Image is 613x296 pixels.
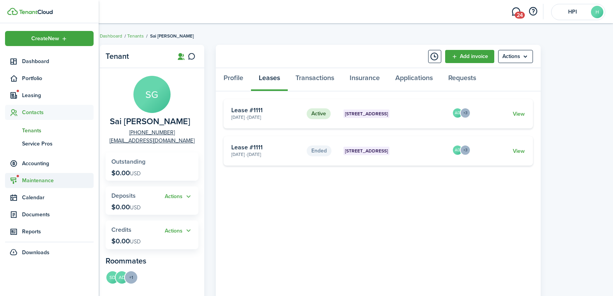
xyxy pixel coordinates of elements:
[100,33,122,39] a: Dashboard
[150,33,194,39] span: Sai [PERSON_NAME]
[231,114,301,121] card-description: [DATE] - [DATE]
[22,159,94,168] span: Accounting
[498,50,533,63] menu-btn: Actions
[111,169,141,177] p: $0.00
[130,169,141,178] span: USD
[22,248,50,257] span: Downloads
[509,2,523,22] a: Messaging
[22,228,94,236] span: Reports
[345,147,388,154] span: [STREET_ADDRESS]
[591,6,603,18] avatar-text: H
[116,271,128,284] avatar-text: AD
[452,112,463,120] a: AD
[231,107,301,114] card-title: Lease #1111
[133,76,171,113] avatar-text: SG
[22,210,94,219] span: Documents
[111,157,145,166] span: Outstanding
[165,192,193,201] button: Actions
[5,54,94,69] a: Dashboard
[109,137,195,145] a: [EMAIL_ADDRESS][DOMAIN_NAME]
[231,151,301,158] card-description: [DATE] - [DATE]
[22,140,94,148] span: Service Pros
[165,226,193,235] button: Open menu
[22,74,94,82] span: Portfolio
[463,108,471,118] button: Open menu
[441,68,484,91] a: Requests
[111,225,131,234] span: Credits
[5,137,94,150] a: Service Pros
[31,36,59,41] span: Create New
[22,91,94,99] span: Leasing
[106,52,167,61] panel-main-title: Tenant
[5,124,94,137] a: Tenants
[460,108,471,118] menu-trigger: +3
[19,10,53,14] img: TenantCloud
[129,128,175,137] a: [PHONE_NUMBER]
[129,270,138,284] button: Open menu
[22,176,94,185] span: Maintenance
[22,127,94,135] span: Tenants
[557,9,588,15] span: HPI
[106,271,119,284] avatar-text: SD
[453,108,462,118] avatar-text: AD
[165,192,193,201] button: Open menu
[7,8,18,15] img: TenantCloud
[515,12,525,19] span: 24
[22,193,94,202] span: Calendar
[513,147,525,155] a: View
[498,50,533,63] button: Open menu
[124,270,138,284] menu-trigger: +1
[342,68,388,91] a: Insurance
[231,144,301,151] card-title: Lease #1111
[452,149,463,157] a: AD
[111,203,141,211] p: $0.00
[428,50,441,63] button: Timeline
[130,204,141,212] span: USD
[445,50,494,63] a: Add invoice
[127,33,144,39] a: Tenants
[110,117,190,127] span: Sai Gopi Gollapudi
[216,68,251,91] a: Profile
[463,145,471,156] button: Open menu
[120,270,129,286] a: AD
[22,57,94,65] span: Dashboard
[307,145,331,156] status: Ended
[22,108,94,116] span: Contacts
[453,145,462,155] avatar-text: AD
[460,145,471,156] menu-trigger: +3
[106,255,198,267] panel-main-subtitle: Roommates
[111,237,141,245] p: $0.00
[5,31,94,46] button: Open menu
[288,68,342,91] a: Transactions
[165,226,193,235] button: Actions
[526,5,540,18] button: Open resource center
[388,68,441,91] a: Applications
[307,108,331,119] status: Active
[5,224,94,239] a: Reports
[130,238,141,246] span: USD
[345,110,388,117] span: [STREET_ADDRESS]
[106,270,120,286] a: SD
[513,110,525,118] a: View
[111,191,136,200] span: Deposits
